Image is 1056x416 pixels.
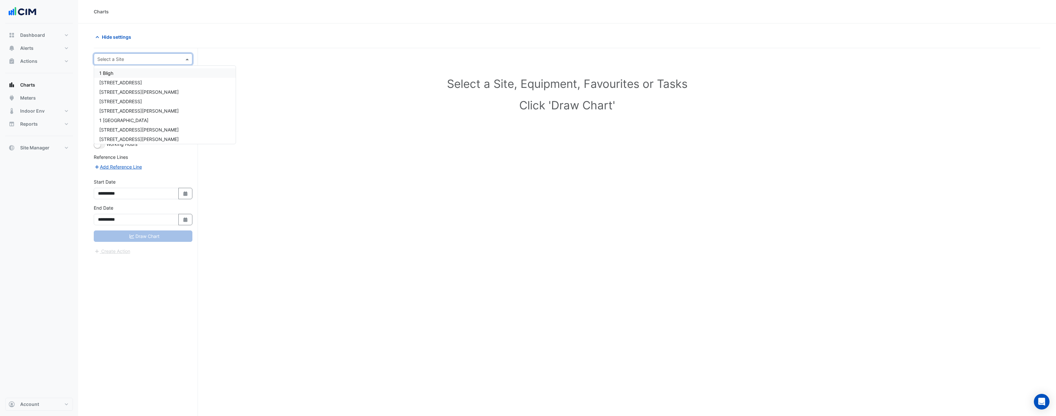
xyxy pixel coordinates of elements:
[5,398,73,411] button: Account
[99,108,179,114] span: [STREET_ADDRESS][PERSON_NAME]
[20,108,45,114] span: Indoor Env
[99,136,179,142] span: [STREET_ADDRESS][PERSON_NAME]
[5,29,73,42] button: Dashboard
[8,121,15,127] app-icon: Reports
[94,31,135,43] button: Hide settings
[8,45,15,51] app-icon: Alerts
[8,108,15,114] app-icon: Indoor Env
[5,141,73,154] button: Site Manager
[20,32,45,38] span: Dashboard
[94,178,116,185] label: Start Date
[5,118,73,131] button: Reports
[99,80,142,85] span: [STREET_ADDRESS]
[99,70,113,76] span: 1 Bligh
[108,77,1026,90] h1: Select a Site, Equipment, Favourites or Tasks
[1034,394,1049,409] div: Open Intercom Messenger
[108,98,1026,112] h1: Click 'Draw Chart'
[5,55,73,68] button: Actions
[8,58,15,64] app-icon: Actions
[20,45,34,51] span: Alerts
[94,154,128,160] label: Reference Lines
[5,104,73,118] button: Indoor Env
[99,99,142,104] span: [STREET_ADDRESS]
[106,141,137,147] span: Working Hours
[20,145,49,151] span: Site Manager
[94,8,109,15] div: Charts
[8,82,15,88] app-icon: Charts
[99,118,148,123] span: 1 [GEOGRAPHIC_DATA]
[94,248,131,253] app-escalated-ticket-create-button: Please correct errors first
[183,191,188,196] fa-icon: Select Date
[5,42,73,55] button: Alerts
[94,65,236,144] ng-dropdown-panel: Options list
[8,5,37,18] img: Company Logo
[5,78,73,91] button: Charts
[5,91,73,104] button: Meters
[99,89,179,95] span: [STREET_ADDRESS][PERSON_NAME]
[20,82,35,88] span: Charts
[94,204,113,211] label: End Date
[8,95,15,101] app-icon: Meters
[183,217,188,222] fa-icon: Select Date
[20,95,36,101] span: Meters
[20,401,39,408] span: Account
[102,34,131,40] span: Hide settings
[99,127,179,132] span: [STREET_ADDRESS][PERSON_NAME]
[94,163,142,171] button: Add Reference Line
[20,121,38,127] span: Reports
[8,145,15,151] app-icon: Site Manager
[8,32,15,38] app-icon: Dashboard
[20,58,37,64] span: Actions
